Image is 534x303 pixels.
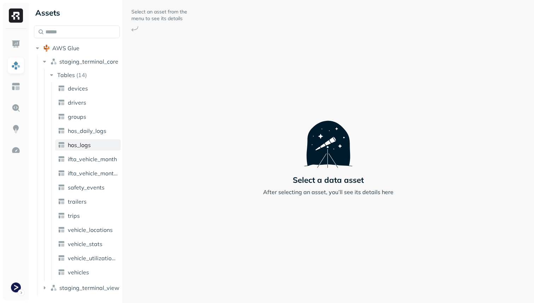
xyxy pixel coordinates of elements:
[55,196,121,207] a: trailers
[11,40,20,49] img: Dashboard
[11,103,20,112] img: Query Explorer
[55,153,121,165] a: ifta_vehicle_month
[59,284,119,291] span: staging_terminal_view
[58,255,65,262] img: table
[293,175,364,185] p: Select a data asset
[55,252,121,264] a: vehicle_utilization_day
[58,184,65,191] img: table
[55,210,121,221] a: trips
[48,69,120,81] button: Tables(14)
[68,170,118,177] span: ifta_vehicle_months
[58,99,65,106] img: table
[68,141,91,148] span: hos_logs
[55,125,121,136] a: hos_daily_logs
[68,240,102,247] span: vehicle_stats
[59,58,118,65] span: staging_terminal_core
[58,226,65,233] img: table
[55,238,121,250] a: vehicle_stats
[76,71,87,78] p: ( 14 )
[131,26,138,31] img: Arrow
[55,168,121,179] a: ifta_vehicle_months
[68,113,86,120] span: groups
[41,282,120,293] button: staging_terminal_view
[68,85,88,92] span: devices
[55,83,121,94] a: devices
[58,269,65,276] img: table
[11,61,20,70] img: Assets
[34,7,120,18] div: Assets
[68,198,87,205] span: trailers
[131,8,188,22] p: Select an asset from the menu to see its details
[58,141,65,148] img: table
[55,224,121,235] a: vehicle_locations
[58,198,65,205] img: table
[68,212,80,219] span: trips
[11,82,20,91] img: Asset Explorer
[58,127,65,134] img: table
[58,156,65,163] img: table
[58,170,65,177] img: table
[68,269,89,276] span: vehicles
[68,184,105,191] span: safety_events
[52,45,79,52] span: AWS Glue
[304,107,352,168] img: Telescope
[9,8,23,23] img: Ryft
[11,124,20,134] img: Insights
[55,139,121,151] a: hos_logs
[55,182,121,193] a: safety_events
[58,113,65,120] img: table
[55,267,121,278] a: vehicles
[11,282,21,292] img: Terminal Staging
[55,111,121,122] a: groups
[50,58,57,65] img: namespace
[68,226,113,233] span: vehicle_locations
[50,284,57,291] img: namespace
[58,85,65,92] img: table
[58,240,65,247] img: table
[263,188,393,196] p: After selecting an asset, you’ll see its details here
[68,99,86,106] span: drivers
[34,42,120,54] button: AWS Glue
[58,212,65,219] img: table
[11,146,20,155] img: Optimization
[68,255,118,262] span: vehicle_utilization_day
[57,71,75,78] span: Tables
[55,97,121,108] a: drivers
[43,45,50,52] img: root
[68,156,117,163] span: ifta_vehicle_month
[68,127,106,134] span: hos_daily_logs
[41,56,120,67] button: staging_terminal_core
